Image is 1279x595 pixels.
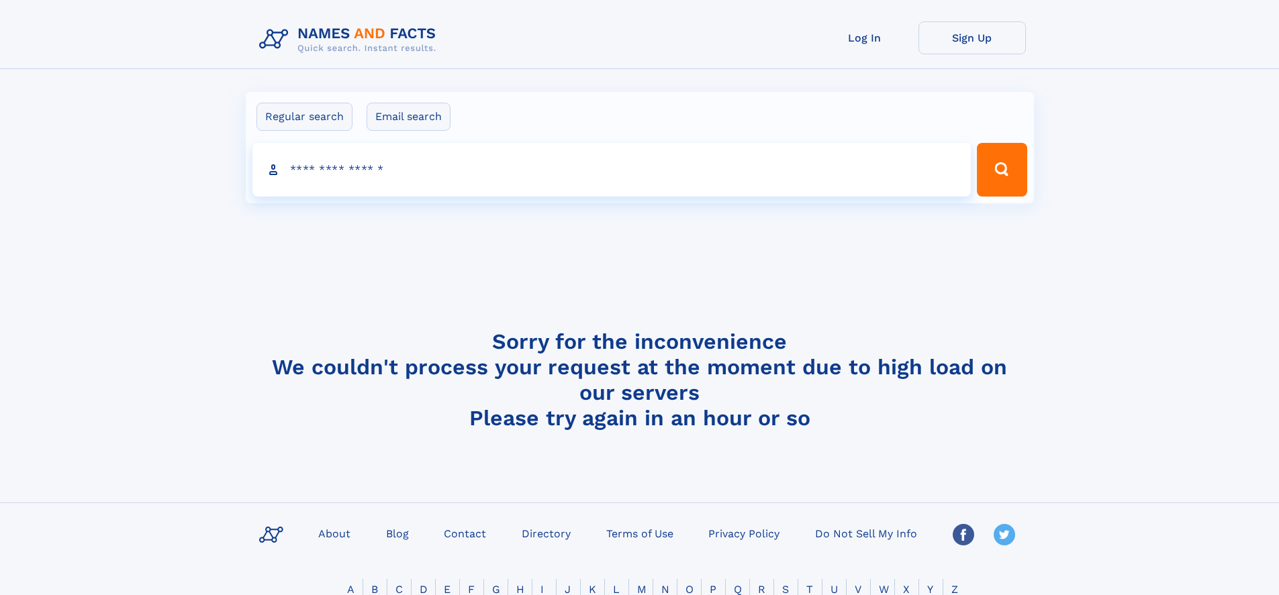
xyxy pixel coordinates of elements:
a: Privacy Policy [703,523,785,543]
input: search input [252,143,972,197]
a: Contact [438,523,491,543]
a: Blog [381,523,414,543]
a: About [313,523,356,543]
img: Twitter [994,524,1015,545]
button: Search Button [977,143,1027,197]
a: Log In [811,21,918,54]
img: Facebook [953,524,974,545]
a: Terms of Use [601,523,679,543]
a: Directory [516,523,576,543]
a: Do Not Sell My Info [810,523,922,543]
img: Logo Names and Facts [254,21,447,58]
a: Sign Up [918,21,1026,54]
h4: Sorry for the inconvenience We couldn't process your request at the moment due to high load on ou... [254,329,1026,431]
label: Email search [367,103,451,131]
label: Regular search [256,103,352,131]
